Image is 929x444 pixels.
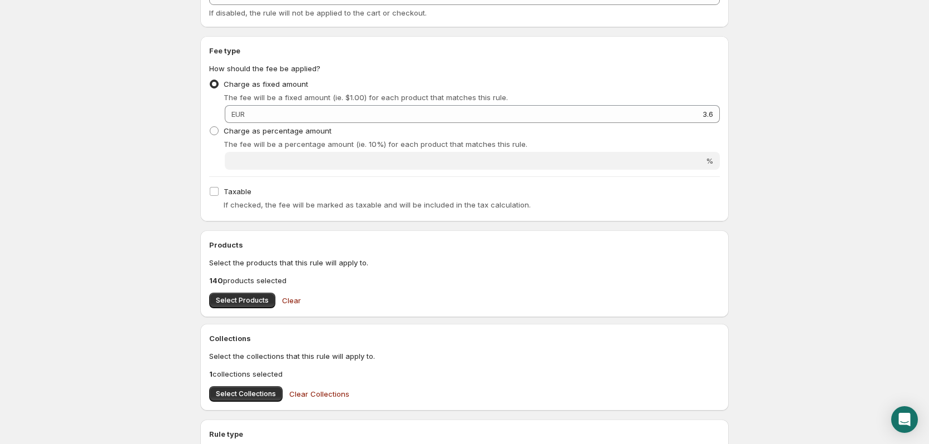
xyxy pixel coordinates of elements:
p: Select the products that this rule will apply to. [209,257,720,268]
span: How should the fee be applied? [209,64,320,73]
span: If disabled, the rule will not be applied to the cart or checkout. [209,8,427,17]
p: collections selected [209,368,720,379]
button: Clear [275,289,308,312]
span: EUR [231,110,245,119]
span: Taxable [224,187,251,196]
h2: Products [209,239,720,250]
h2: Rule type [209,428,720,440]
span: Clear Collections [289,388,349,399]
button: Select Collections [209,386,283,402]
span: Charge as percentage amount [224,126,332,135]
div: Open Intercom Messenger [891,406,918,433]
span: % [706,156,713,165]
span: Select Products [216,296,269,305]
span: Clear [282,295,301,306]
span: Charge as fixed amount [224,80,308,88]
h2: Fee type [209,45,720,56]
span: The fee will be a fixed amount (ie. $1.00) for each product that matches this rule. [224,93,508,102]
span: If checked, the fee will be marked as taxable and will be included in the tax calculation. [224,200,531,209]
h2: Collections [209,333,720,344]
p: products selected [209,275,720,286]
b: 140 [209,276,223,285]
button: Clear Collections [283,383,356,405]
b: 1 [209,369,213,378]
p: Select the collections that this rule will apply to. [209,351,720,362]
span: Select Collections [216,389,276,398]
button: Select Products [209,293,275,308]
p: The fee will be a percentage amount (ie. 10%) for each product that matches this rule. [224,139,720,150]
